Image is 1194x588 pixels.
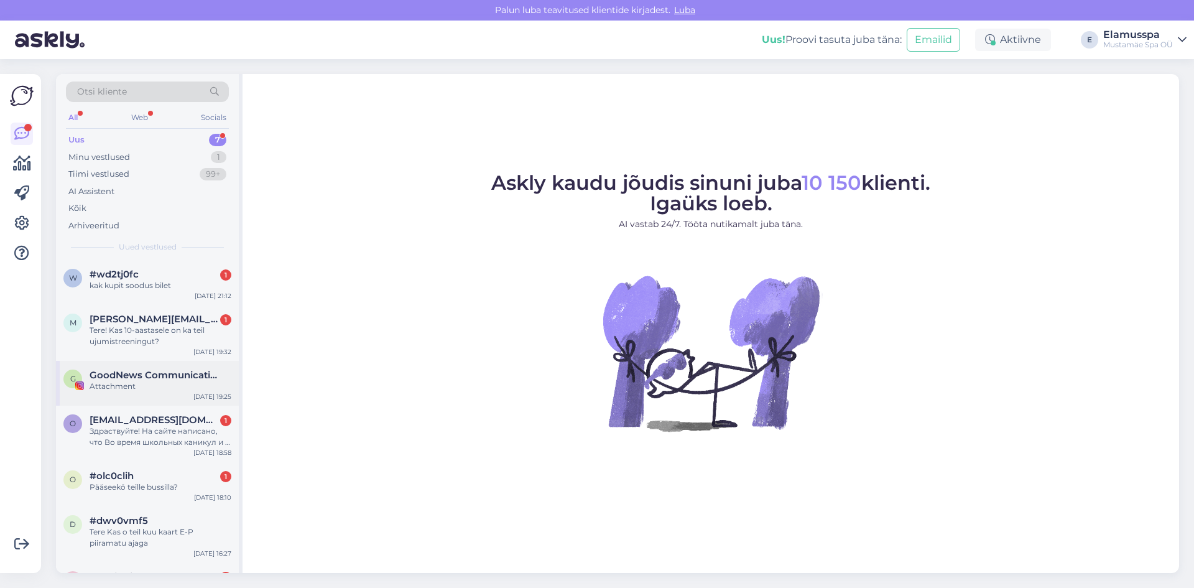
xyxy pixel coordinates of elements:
a: ElamusspaMustamäe Spa OÜ [1103,30,1187,50]
div: [DATE] 19:25 [193,392,231,401]
div: [DATE] 18:58 [193,448,231,457]
span: #soafnefs [90,571,137,582]
div: 1 [211,151,226,164]
span: marion.selgall@gmail.com [90,314,219,325]
div: Uus [68,134,85,146]
div: Tiimi vestlused [68,168,129,180]
span: GoodNews Communication [90,370,219,381]
img: Askly Logo [10,84,34,108]
div: Kõik [68,202,86,215]
div: Mustamäe Spa OÜ [1103,40,1173,50]
div: Elamusspa [1103,30,1173,40]
img: No Chat active [599,241,823,465]
div: Tere Kas o teil kuu kaart E-P piiramatu ajaga [90,526,231,549]
div: 1 [220,572,231,583]
span: d [70,520,76,529]
div: 1 [220,415,231,426]
div: Pääseekö teille bussilla? [90,482,231,493]
button: Emailid [907,28,960,52]
div: Здраствуйте! На сайте написано, что Во время школьных каникул и в праздничные дни в Elamus Spa де... [90,426,231,448]
div: [DATE] 18:10 [194,493,231,502]
span: o [70,475,76,484]
div: 1 [220,314,231,325]
div: 1 [220,471,231,482]
span: Askly kaudu jõudis sinuni juba klienti. Igaüks loeb. [491,170,930,215]
div: Socials [198,110,229,126]
div: [DATE] 21:12 [195,291,231,301]
span: 10 150 [802,170,861,195]
p: AI vastab 24/7. Tööta nutikamalt juba täna. [491,218,930,231]
div: 1 [220,269,231,281]
span: #wd2tj0fc [90,269,139,280]
div: Tere! Kas 10-aastasele on ka teil ujumistreeningut? [90,325,231,347]
div: Aktiivne [975,29,1051,51]
div: [DATE] 19:32 [193,347,231,357]
div: AI Assistent [68,185,114,198]
div: 99+ [200,168,226,180]
span: G [70,374,76,383]
span: o [70,419,76,428]
div: E [1081,31,1098,49]
div: Web [129,110,150,126]
div: kak kupit soodus bilet [90,280,231,291]
span: Otsi kliente [77,85,127,98]
div: Arhiveeritud [68,220,119,232]
span: Uued vestlused [119,241,177,253]
div: All [66,110,80,126]
span: #olc0clih [90,470,134,482]
div: Attachment [90,381,231,392]
div: 7 [209,134,226,146]
span: oksankatf@gmail.com [90,414,219,426]
div: Proovi tasuta juba täna: [762,32,902,47]
span: #dwv0vmf5 [90,515,148,526]
b: Uus! [762,34,785,45]
div: [DATE] 16:27 [193,549,231,558]
span: Luba [670,4,699,16]
span: w [69,273,77,282]
div: Minu vestlused [68,151,130,164]
span: m [70,318,76,327]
